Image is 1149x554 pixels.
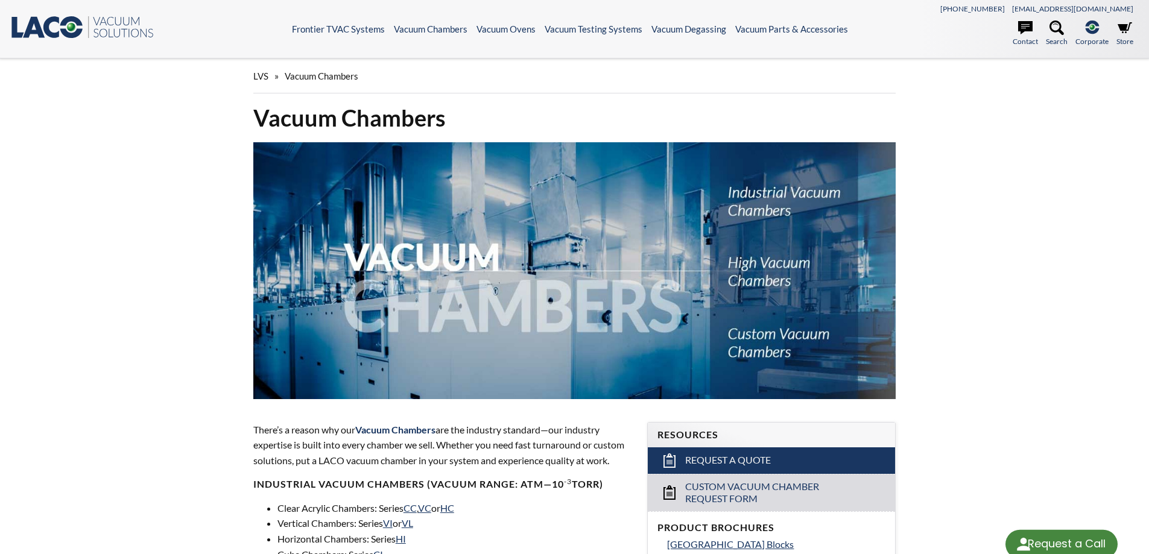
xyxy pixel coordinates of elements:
[476,24,536,34] a: Vacuum Ovens
[396,533,406,544] a: HI
[277,531,633,547] li: Horizontal Chambers: Series
[440,502,454,514] a: HC
[685,480,859,506] span: Custom Vacuum Chamber Request Form
[1013,20,1038,47] a: Contact
[253,142,896,399] img: Vacuum Chambers
[685,454,771,467] span: Request a Quote
[253,422,633,468] p: There’s a reason why our are the industry standard—our industry expertise is built into every cha...
[253,59,896,93] div: »
[667,537,885,552] a: [GEOGRAPHIC_DATA] Blocks
[940,4,1005,13] a: [PHONE_NUMBER]
[564,477,572,486] sup: -3
[648,447,895,474] a: Request a Quote
[404,502,417,514] a: CC
[1046,20,1068,47] a: Search
[277,515,633,531] li: Vertical Chambers: Series or
[253,103,896,133] h1: Vacuum Chambers
[253,478,633,491] h4: Industrial Vacuum Chambers (vacuum range: atm—10 Torr)
[394,24,467,34] a: Vacuum Chambers
[402,517,413,529] a: VL
[1075,36,1109,47] span: Corporate
[648,474,895,512] a: Custom Vacuum Chamber Request Form
[1116,20,1133,47] a: Store
[545,24,642,34] a: Vacuum Testing Systems
[418,502,431,514] a: VC
[277,500,633,516] li: Clear Acrylic Chambers: Series , or
[253,71,268,81] span: LVS
[285,71,358,81] span: Vacuum Chambers
[667,538,794,550] span: [GEOGRAPHIC_DATA] Blocks
[735,24,848,34] a: Vacuum Parts & Accessories
[1012,4,1133,13] a: [EMAIL_ADDRESS][DOMAIN_NAME]
[651,24,726,34] a: Vacuum Degassing
[383,517,393,529] a: VI
[1014,535,1033,554] img: round button
[292,24,385,34] a: Frontier TVAC Systems
[657,429,885,441] h4: Resources
[355,424,435,435] span: Vacuum Chambers
[657,521,885,534] h4: Product Brochures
